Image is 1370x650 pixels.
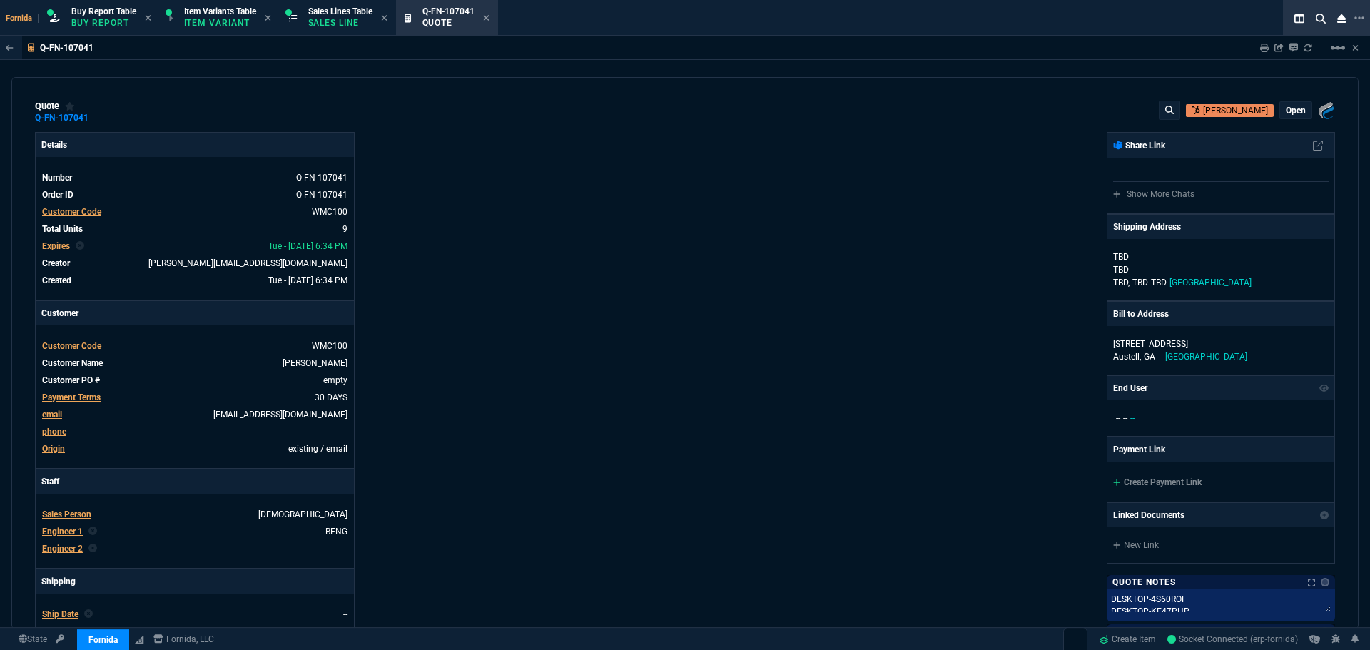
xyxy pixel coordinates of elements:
[1289,10,1310,27] nx-icon: Split Panels
[268,275,347,285] span: 2025-09-30T18:34:11.068Z
[265,13,271,24] nx-icon: Close Tab
[42,527,83,537] span: Engineer 1
[1113,443,1165,456] p: Payment Link
[343,544,347,554] a: --
[42,626,65,636] span: Agent
[42,173,72,183] span: Number
[184,6,256,16] span: Item Variants Table
[1203,104,1268,117] p: [PERSON_NAME]
[42,341,101,351] span: Customer Code
[323,375,347,385] a: empty
[1310,10,1331,27] nx-icon: Search
[381,13,387,24] nx-icon: Close Tab
[145,13,151,24] nx-icon: Close Tab
[35,117,88,119] div: Q-FN-107041
[42,609,78,619] span: Ship Date
[42,544,83,554] span: Engineer 2
[1329,39,1346,56] mat-icon: Example home icon
[1113,139,1165,152] p: Share Link
[1093,629,1162,650] a: Create Item
[1165,352,1247,362] span: [GEOGRAPHIC_DATA]
[312,207,347,217] a: WMC100
[42,375,100,385] span: Customer PO #
[1167,633,1298,646] a: 6yVVM3aBf1RGC3sWAAFD
[42,410,62,420] span: email
[342,224,347,234] span: 9
[315,392,347,402] a: 30 DAYS
[1113,308,1169,320] p: Bill to Address
[1319,382,1329,395] nx-icon: Show/Hide End User to Customer
[6,14,39,23] span: Fornida
[42,258,70,268] span: Creator
[71,6,136,16] span: Buy Report Table
[41,607,348,621] tr: undefined
[1113,278,1130,288] span: TBD,
[51,633,68,646] a: API TOKEN
[1130,413,1135,423] span: --
[42,190,73,200] span: Order ID
[1123,413,1127,423] span: --
[288,444,347,454] span: existing / email
[1331,10,1351,27] nx-icon: Close Workbench
[41,524,348,539] tr: BENG
[42,275,71,285] span: Created
[41,339,348,353] tr: undefined
[36,301,354,325] p: Customer
[1144,352,1155,362] span: GA
[41,205,348,219] tr: undefined
[483,13,489,24] nx-icon: Close Tab
[343,427,347,437] a: --
[1113,263,1329,276] p: TBD
[42,444,65,454] a: Origin
[184,17,255,29] p: Item Variant
[76,240,84,253] nx-icon: Clear selected rep
[1113,352,1141,362] span: Austell,
[42,392,101,402] span: Payment Terms
[1167,634,1298,644] span: Socket Connected (erp-fornida)
[213,410,347,420] a: [EMAIL_ADDRESS][DOMAIN_NAME]
[1113,189,1194,199] a: Show More Chats
[1158,352,1162,362] span: --
[42,358,103,368] span: Customer Name
[65,101,75,112] div: Add to Watchlist
[42,509,91,519] span: Sales Person
[41,390,348,405] tr: undefined
[1286,105,1306,116] p: open
[422,6,475,16] span: Q-FN-107041
[1354,11,1364,25] nx-icon: Open New Tab
[6,43,14,53] nx-icon: Back to Table
[148,258,347,268] span: brian.over@fornida.com
[308,17,372,29] p: Sales Line
[35,101,75,112] div: quote
[41,356,348,370] tr: undefined
[308,6,372,16] span: Sales Lines Table
[1112,626,1196,637] p: Customer Notes
[283,358,347,368] a: WM Coffman
[40,42,93,54] p: Q-FN-107041
[71,17,136,29] p: Buy Report
[41,273,348,288] tr: undefined
[41,407,348,422] tr: kshoemaker@coffmansbp.com
[42,224,83,234] span: Total Units
[1113,337,1329,350] p: [STREET_ADDRESS]
[296,190,347,200] a: See Marketplace Order
[42,207,101,217] span: Customer Code
[41,442,348,456] tr: undefined
[41,222,348,236] tr: undefined
[41,171,348,185] tr: See Marketplace Order
[312,341,347,351] span: WMC100
[41,542,348,556] tr: undefined
[149,633,218,646] a: msbcCompanyName
[1113,477,1202,487] a: Create Payment Link
[258,509,347,519] a: [DEMOGRAPHIC_DATA]
[84,608,93,621] nx-icon: Clear selected rep
[1169,278,1252,288] span: [GEOGRAPHIC_DATA]
[41,507,348,522] tr: undefined
[41,188,348,202] tr: See Marketplace Order
[1151,278,1167,288] span: TBD
[41,373,348,387] tr: undefined
[36,469,354,494] p: Staff
[36,569,354,594] p: Shipping
[42,427,66,437] span: phone
[268,241,347,251] span: 2025-10-14T18:34:11.069Z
